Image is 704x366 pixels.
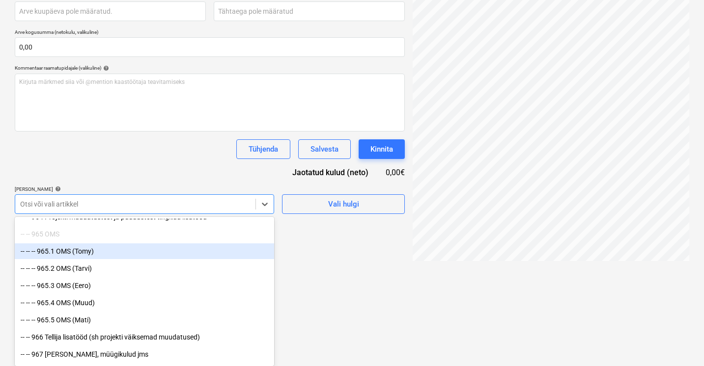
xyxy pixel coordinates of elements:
[15,29,405,37] p: Arve kogusumma (netokulu, valikuline)
[15,295,274,311] div: -- -- -- 965.4 OMS (Muud)
[370,143,393,156] div: Kinnita
[310,143,338,156] div: Salvesta
[249,143,278,156] div: Tühjenda
[15,346,274,362] div: -- -- 967 Tellija kulud, müügikulud jms
[15,329,274,345] div: -- -- 966 Tellija lisatööd (sh projekti väiksemad muudatused)
[15,243,274,259] div: -- -- -- 965.1 OMS (Tomy)
[214,1,405,21] input: Tähtaega pole määratud
[15,65,405,71] div: Kommentaar raamatupidajale (valikuline)
[15,278,274,293] div: -- -- -- 965.3 OMS (Eero)
[359,139,405,159] button: Kinnita
[15,346,274,362] div: -- -- 967 [PERSON_NAME], müügikulud jms
[15,226,274,242] div: -- -- 965 OMS
[655,319,704,366] iframe: Chat Widget
[15,37,405,57] input: Arve kogusumma (netokulu, valikuline)
[298,139,351,159] button: Salvesta
[277,167,384,178] div: Jaotatud kulud (neto)
[15,186,274,192] div: [PERSON_NAME]
[101,65,109,71] span: help
[53,186,61,192] span: help
[384,167,405,178] div: 0,00€
[328,198,359,210] div: Vali hulgi
[15,261,274,276] div: -- -- -- 965.2 OMS (Tarvi)
[282,194,405,214] button: Vali hulgi
[15,312,274,328] div: -- -- -- 965.5 OMS (Mati)
[15,1,206,21] input: Arve kuupäeva pole määratud.
[236,139,290,159] button: Tühjenda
